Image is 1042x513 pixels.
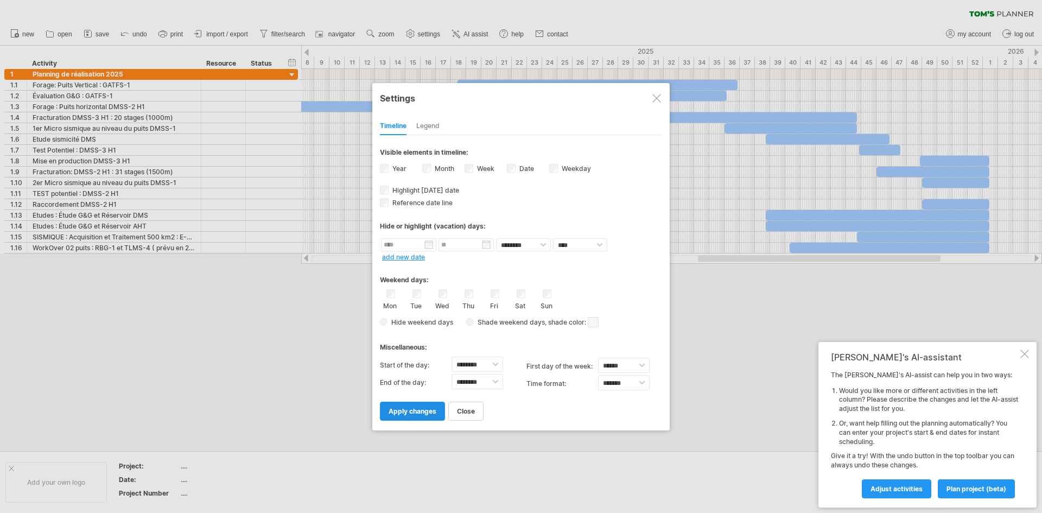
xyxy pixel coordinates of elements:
div: The [PERSON_NAME]'s AI-assist can help you in two ways: Give it a try! With the undo button in th... [831,371,1018,498]
span: close [457,407,475,415]
a: apply changes [380,402,445,421]
label: Time format: [526,375,598,392]
div: Miscellaneous: [380,333,662,354]
div: Settings [380,88,662,107]
a: close [448,402,484,421]
li: Would you like more or different activities in the left column? Please describe the changes and l... [839,387,1018,414]
a: add new date [382,253,425,261]
label: Start of the day: [380,357,452,374]
label: Weekday [560,164,591,173]
label: Sun [539,300,553,310]
span: click here to change the shade color [588,317,599,327]
div: Timeline [380,118,406,135]
label: Year [390,164,406,173]
label: Wed [435,300,449,310]
div: Hide or highlight (vacation) days: [380,222,662,230]
a: Adjust activities [862,479,931,498]
span: Hide weekend days [387,318,453,326]
div: [PERSON_NAME]'s AI-assistant [831,352,1018,363]
span: Adjust activities [871,485,923,493]
label: Date [517,164,534,173]
span: plan project (beta) [946,485,1006,493]
label: Sat [513,300,527,310]
div: Legend [416,118,440,135]
label: Week [475,164,494,173]
label: End of the day: [380,374,452,391]
span: Reference date line [390,199,453,207]
label: first day of the week: [526,358,598,375]
label: Month [433,164,454,173]
span: apply changes [389,407,436,415]
li: Or, want help filling out the planning automatically? You can enter your project's start & end da... [839,419,1018,446]
div: Weekend days: [380,265,662,287]
span: Highlight [DATE] date [390,186,459,194]
div: Visible elements in timeline: [380,148,662,160]
label: Fri [487,300,501,310]
label: Tue [409,300,423,310]
span: Shade weekend days [474,318,545,326]
span: , shade color: [545,316,599,329]
label: Mon [383,300,397,310]
label: Thu [461,300,475,310]
a: plan project (beta) [938,479,1015,498]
